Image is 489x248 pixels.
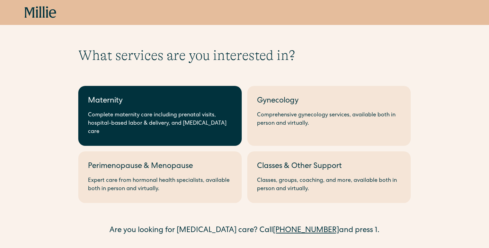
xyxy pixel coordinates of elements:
a: [PHONE_NUMBER] [273,227,339,234]
a: MaternityComplete maternity care including prenatal visits, hospital-based labor & delivery, and ... [78,86,242,146]
div: Gynecology [257,96,401,107]
div: Expert care from hormonal health specialists, available both in person and virtually. [88,177,232,193]
div: Perimenopause & Menopause [88,161,232,172]
div: Are you looking for [MEDICAL_DATA] care? Call and press 1. [78,225,411,237]
div: Maternity [88,96,232,107]
div: Comprehensive gynecology services, available both in person and virtually. [257,111,401,128]
a: GynecologyComprehensive gynecology services, available both in person and virtually. [247,86,411,146]
div: Classes & Other Support [257,161,401,172]
a: Perimenopause & MenopauseExpert care from hormonal health specialists, available both in person a... [78,151,242,203]
div: Classes, groups, coaching, and more, available both in person and virtually. [257,177,401,193]
div: Complete maternity care including prenatal visits, hospital-based labor & delivery, and [MEDICAL_... [88,111,232,136]
a: Classes & Other SupportClasses, groups, coaching, and more, available both in person and virtually. [247,151,411,203]
h1: What services are you interested in? [78,47,411,64]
